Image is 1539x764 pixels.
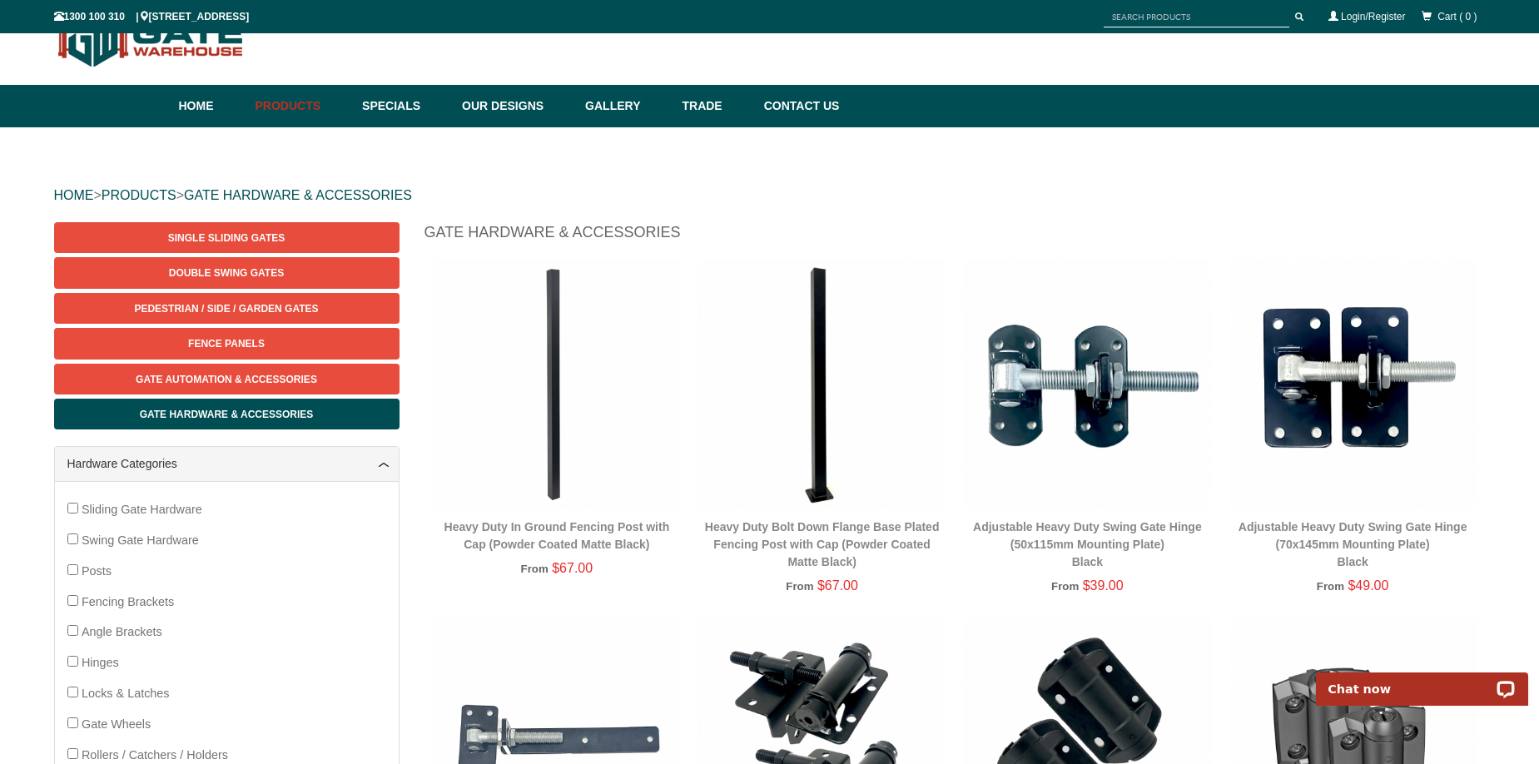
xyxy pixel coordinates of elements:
[54,257,400,288] a: Double Swing Gates
[54,293,400,324] a: Pedestrian / Side / Garden Gates
[168,232,285,244] span: Single Sliding Gates
[82,656,119,669] span: Hinges
[82,503,202,516] span: Sliding Gate Hardware
[82,748,228,762] span: Rollers / Catchers / Holders
[698,260,946,509] img: Heavy Duty Bolt Down Flange Base Plated Fencing Post with Cap (Powder Coated Matte Black) - Gate ...
[82,564,112,578] span: Posts
[1305,653,1539,706] iframe: LiveChat chat widget
[136,374,317,385] span: Gate Automation & Accessories
[179,85,247,127] a: Home
[54,399,400,429] a: Gate Hardware & Accessories
[82,533,199,547] span: Swing Gate Hardware
[82,687,170,700] span: Locks & Latches
[54,364,400,394] a: Gate Automation & Accessories
[54,169,1486,222] div: > >
[963,260,1212,509] img: Adjustable Heavy Duty Swing Gate Hinge (50x115mm Mounting Plate) - Black - Gate Warehouse
[786,580,813,593] span: From
[577,85,673,127] a: Gallery
[433,260,682,509] img: Heavy Duty In Ground Fencing Post with Cap (Powder Coated Matte Black) - Gate Warehouse
[756,85,840,127] a: Contact Us
[424,222,1486,251] h1: Gate Hardware & Accessories
[1104,7,1289,27] input: SEARCH PRODUCTS
[82,595,174,608] span: Fencing Brackets
[169,267,284,279] span: Double Swing Gates
[1229,260,1477,509] img: Adjustable Heavy Duty Swing Gate Hinge (70x145mm Mounting Plate) - Black - Gate Warehouse
[1051,580,1079,593] span: From
[1341,11,1405,22] a: Login/Register
[354,85,454,127] a: Specials
[82,717,151,731] span: Gate Wheels
[973,520,1202,568] a: Adjustable Heavy Duty Swing Gate Hinge (50x115mm Mounting Plate)Black
[1239,520,1467,568] a: Adjustable Heavy Duty Swing Gate Hinge (70x145mm Mounting Plate)Black
[54,328,400,359] a: Fence Panels
[54,188,94,202] a: HOME
[188,338,265,350] span: Fence Panels
[1437,11,1477,22] span: Cart ( 0 )
[552,561,593,575] span: $67.00
[673,85,755,127] a: Trade
[54,222,400,253] a: Single Sliding Gates
[140,409,314,420] span: Gate Hardware & Accessories
[1317,580,1344,593] span: From
[1348,578,1388,593] span: $49.00
[247,85,355,127] a: Products
[54,11,250,22] span: 1300 100 310 | [STREET_ADDRESS]
[521,563,549,575] span: From
[102,188,176,202] a: PRODUCTS
[67,455,386,473] a: Hardware Categories
[134,303,318,315] span: Pedestrian / Side / Garden Gates
[82,625,162,638] span: Angle Brackets
[1083,578,1124,593] span: $39.00
[705,520,940,568] a: Heavy Duty Bolt Down Flange Base Plated Fencing Post with Cap (Powder Coated Matte Black)
[454,85,577,127] a: Our Designs
[184,188,412,202] a: GATE HARDWARE & ACCESSORIES
[817,578,858,593] span: $67.00
[444,520,670,551] a: Heavy Duty In Ground Fencing Post with Cap (Powder Coated Matte Black)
